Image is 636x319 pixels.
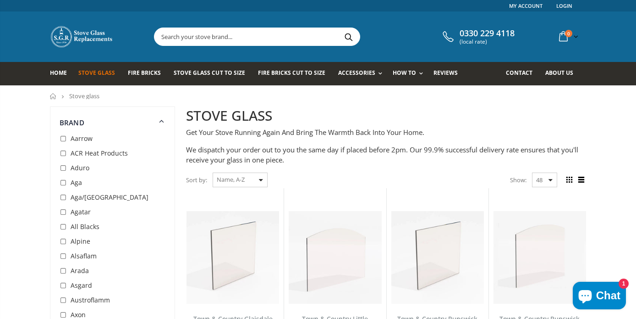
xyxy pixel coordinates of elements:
[71,149,128,157] span: ACR Heat Products
[186,145,586,165] p: We dispatch your order out to you the same day if placed before 2pm. Our 99.9% successful deliver...
[391,211,484,304] img: Town and Country Runswick Inset stove glass
[289,211,381,304] img: Town & Country Little Thurlow arched top stove glass
[71,134,93,143] span: Aarrow
[186,172,207,188] span: Sort by:
[186,127,586,138] p: Get Your Stove Running Again And Bring The Warmth Back Into Your Home.
[564,175,574,185] span: Grid view
[50,93,57,99] a: Home
[71,193,148,201] span: Aga/[GEOGRAPHIC_DATA]
[69,92,99,100] span: Stove glass
[50,62,74,85] a: Home
[555,28,580,45] a: 0
[258,62,332,85] a: Fire Bricks Cut To Size
[570,282,629,312] inbox-online-store-chat: Shopify online store chat
[71,178,82,187] span: Aga
[71,237,90,246] span: Alpine
[460,28,515,39] span: 0330 229 4118
[393,62,428,85] a: How To
[433,62,465,85] a: Reviews
[50,25,114,48] img: Stove Glass Replacement
[71,222,99,231] span: All Blacks
[565,30,572,37] span: 0
[71,296,110,304] span: Austroflamm
[576,175,586,185] span: List view
[174,62,252,85] a: Stove Glass Cut To Size
[71,207,91,216] span: Agatar
[186,106,586,125] h2: STOVE GLASS
[506,62,539,85] a: Contact
[258,69,325,77] span: Fire Bricks Cut To Size
[71,252,97,260] span: Alsaflam
[128,69,161,77] span: Fire Bricks
[154,28,462,45] input: Search your stove brand...
[78,62,122,85] a: Stove Glass
[433,69,458,77] span: Reviews
[338,62,387,85] a: Accessories
[128,62,168,85] a: Fire Bricks
[71,310,86,319] span: Axon
[506,69,532,77] span: Contact
[50,69,67,77] span: Home
[460,39,515,45] span: (local rate)
[174,69,245,77] span: Stove Glass Cut To Size
[338,69,375,77] span: Accessories
[545,62,580,85] a: About us
[60,118,84,127] span: Brand
[393,69,416,77] span: How To
[493,211,586,304] img: Town & Country Runswick stove glass with an arched top
[545,69,573,77] span: About us
[71,163,89,172] span: Aduro
[71,266,89,275] span: Arada
[338,28,359,45] button: Search
[510,173,526,187] span: Show:
[440,28,515,45] a: 0330 229 4118 (local rate)
[186,211,279,304] img: Town and Country Glaisdale Stove Glass
[71,281,92,290] span: Asgard
[78,69,115,77] span: Stove Glass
